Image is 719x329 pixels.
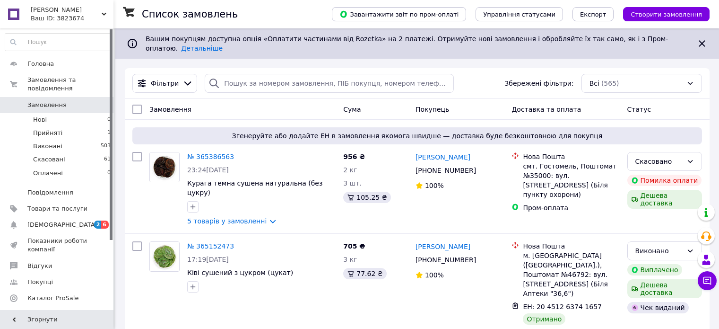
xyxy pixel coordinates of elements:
[104,155,111,164] span: 61
[623,7,710,21] button: Створити замовлення
[523,313,565,325] div: Отримано
[27,278,53,286] span: Покупці
[572,7,614,21] button: Експорт
[151,79,179,88] span: Фільтри
[149,152,180,182] a: Фото товару
[614,10,710,18] a: Створити замовлення
[33,129,62,137] span: Прийняті
[27,205,87,213] span: Товари та послуги
[627,279,702,298] div: Дешева доставка
[635,246,683,256] div: Виконано
[343,268,386,279] div: 77.62 ₴
[187,256,229,263] span: 17:19[DATE]
[416,242,470,251] a: [PERSON_NAME]
[27,221,97,229] span: [DEMOGRAPHIC_DATA]
[27,60,54,68] span: Головна
[27,294,78,302] span: Каталог ProSale
[187,217,267,225] a: 5 товарів у замовленні
[601,80,619,87] span: (565)
[136,131,698,141] span: Згенеруйте або додайте ЕН в замовлення якомога швидше — доставка буде безкоштовною для покупця
[33,142,62,151] span: Виконані
[523,203,619,213] div: Пром-оплата
[101,142,111,151] span: 503
[523,241,619,251] div: Нова Пошта
[33,169,63,178] span: Оплачені
[483,11,555,18] span: Управління статусами
[343,153,365,160] span: 956 ₴
[187,166,229,174] span: 23:24[DATE]
[27,76,113,93] span: Замовлення та повідомлення
[343,166,357,174] span: 2 кг
[5,34,111,51] input: Пошук
[339,10,459,18] span: Завантажити звіт по пром-оплаті
[580,11,606,18] span: Експорт
[343,106,361,113] span: Cума
[416,106,449,113] span: Покупець
[150,242,179,271] img: Фото товару
[511,106,581,113] span: Доставка та оплата
[343,179,362,187] span: 3 шт.
[425,182,444,189] span: 100%
[523,152,619,161] div: Нова Пошта
[181,44,223,52] a: Детальніше
[523,251,619,298] div: м. [GEOGRAPHIC_DATA] ([GEOGRAPHIC_DATA].), Поштомат №46792: вул. [STREET_ADDRESS] (Біля Аптеки "3...
[94,221,102,229] span: 2
[523,303,602,311] span: ЕН: 20 4512 6374 1657
[107,169,111,178] span: 0
[107,129,111,137] span: 1
[187,269,293,276] a: Ківі сушений з цукром (цукат)
[33,116,47,124] span: Нові
[635,156,683,167] div: Скасовано
[414,253,478,267] div: [PHONE_NUMBER]
[504,79,573,88] span: Збережені фільтри:
[332,7,466,21] button: Завантажити звіт по пром-оплаті
[343,242,365,250] span: 705 ₴
[627,190,702,209] div: Дешева доставка
[27,101,67,109] span: Замовлення
[187,153,234,160] a: № 365386563
[698,271,717,290] button: Чат з покупцем
[414,164,478,177] div: [PHONE_NUMBER]
[343,192,390,203] div: 105.25 ₴
[589,79,599,88] span: Всі
[101,221,109,229] span: 6
[425,271,444,279] span: 100%
[150,152,179,182] img: Фото товару
[31,14,113,23] div: Ваш ID: 3823674
[627,106,651,113] span: Статус
[146,35,668,52] span: Вашим покупцям доступна опція «Оплатити частинами від Rozetka» на 2 платежі. Отримуйте нові замов...
[631,11,702,18] span: Створити замовлення
[149,241,180,272] a: Фото товару
[187,242,234,250] a: № 365152473
[627,302,689,313] div: Чек виданий
[27,188,73,197] span: Повідомлення
[33,155,65,164] span: Скасовані
[142,9,238,20] h1: Список замовлень
[416,152,470,162] a: [PERSON_NAME]
[523,161,619,199] div: смт. Гостомель, Поштомат №35000: вул. [STREET_ADDRESS] (Біля пункту охорони)
[187,179,322,196] a: Курага темна сушена натуральна (без цукру)
[27,262,52,270] span: Відгуки
[627,264,682,276] div: Виплачено
[107,116,111,124] span: 0
[149,106,191,113] span: Замовлення
[27,237,87,254] span: Показники роботи компанії
[343,256,357,263] span: 3 кг
[476,7,563,21] button: Управління статусами
[627,175,702,186] div: Помилка оплати
[31,6,102,14] span: НАТАЛ
[205,74,454,93] input: Пошук за номером замовлення, ПІБ покупця, номером телефону, Email, номером накладної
